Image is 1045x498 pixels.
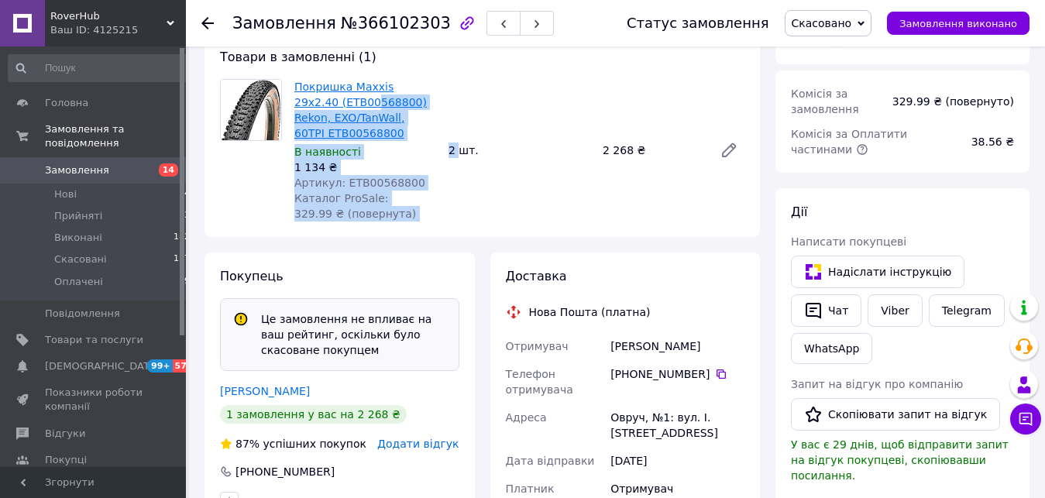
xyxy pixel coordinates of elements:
button: Замовлення виконано [887,12,1030,35]
div: [PHONE_NUMBER] [610,366,744,382]
span: Всього до сплати [791,35,891,47]
span: Замовлення та повідомлення [45,122,186,150]
span: 329.99 ₴ (повернуто) [892,95,1014,108]
span: Скасовані [54,252,107,266]
div: [DATE] [607,447,748,475]
span: В наявності [294,146,361,158]
input: Пошук [8,54,191,82]
span: Замовлення [45,163,109,177]
span: Покупці [45,453,87,467]
span: 57 [173,359,191,373]
span: 13 [179,209,190,223]
img: Покришка Maxxis 29x2.40 (ETB00568800) Rekon, EXO/TanWall, 60TPI ETB00568800 [221,80,281,140]
span: 87% [235,438,260,450]
span: У вас є 29 днів, щоб відправити запит на відгук покупцеві, скопіювавши посилання. [791,438,1009,482]
a: WhatsApp [791,333,872,364]
span: Дата відправки [506,455,595,467]
span: Каталог ProSale: 329.99 ₴ (повернута) [294,192,416,220]
span: Написати покупцеві [791,235,906,248]
span: Доставка [506,269,567,283]
button: Чат з покупцем [1010,404,1041,434]
div: Нова Пошта (платна) [525,304,655,320]
span: Запит на відгук про компанію [791,378,963,390]
span: Додати відгук [377,438,459,450]
span: Показники роботи компанії [45,386,143,414]
a: [PERSON_NAME] [220,385,310,397]
div: 38.56 ₴ [962,125,1023,159]
span: Комісія за замовлення [791,88,859,115]
b: 2 268 ₴ [967,35,1014,47]
button: Надіслати інструкцію [791,256,964,288]
a: Telegram [929,294,1005,327]
span: 19 [179,275,190,289]
span: [DEMOGRAPHIC_DATA] [45,359,160,373]
span: Нові [54,187,77,201]
span: 157 [174,252,190,266]
span: Повідомлення [45,307,120,321]
span: Головна [45,96,88,110]
div: Статус замовлення [627,15,769,31]
span: Отримувач [506,340,569,352]
span: Товари в замовленні (1) [220,50,376,64]
a: Покришка Maxxis 29x2.40 (ETB00568800) Rekon, EXO/TanWall, 60TPI ETB00568800 [294,81,427,139]
span: Артикул: ETB00568800 [294,177,425,189]
a: Viber [868,294,922,327]
span: Платник [506,483,555,495]
span: Замовлення виконано [899,18,1017,29]
span: Скасовано [792,17,852,29]
a: Редагувати [713,135,744,166]
div: 2 шт. [442,139,596,161]
span: RoverHub [50,9,167,23]
span: Замовлення [232,14,336,33]
div: Повернутися назад [201,15,214,31]
div: 1 замовлення у вас на 2 268 ₴ [220,405,407,424]
button: Скопіювати запит на відгук [791,398,1000,431]
span: Адреса [506,411,547,424]
div: успішних покупок [220,436,366,452]
span: 182 [174,231,190,245]
span: Комісія за Оплатити частинами [791,128,907,156]
div: [PHONE_NUMBER] [234,464,336,479]
button: Чат [791,294,861,327]
span: №366102303 [341,14,451,33]
span: Покупець [220,269,284,283]
span: Дії [791,204,807,219]
div: Ваш ID: 4125215 [50,23,186,37]
span: Виконані [54,231,102,245]
span: Товари та послуги [45,333,143,347]
span: Телефон отримувача [506,368,573,396]
span: 14 [159,163,178,177]
div: Це замовлення не впливає на ваш рейтинг, оскільки було скасоване покупцем [255,311,452,358]
div: [PERSON_NAME] [607,332,748,360]
span: Оплачені [54,275,103,289]
span: 99+ [147,359,173,373]
div: Овруч, №1: вул. І. [STREET_ADDRESS] [607,404,748,447]
span: Відгуки [45,427,85,441]
span: Прийняті [54,209,102,223]
div: 1 134 ₴ [294,160,436,175]
div: 2 268 ₴ [596,139,707,161]
span: 14 [179,187,190,201]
